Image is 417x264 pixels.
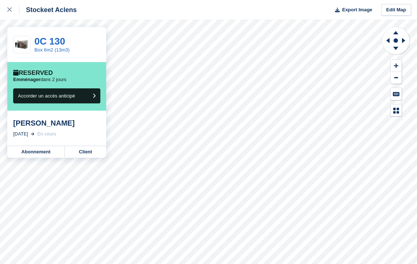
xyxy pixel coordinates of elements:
[13,77,66,83] p: dans 2 jours
[13,119,100,127] div: [PERSON_NAME]
[13,88,100,103] button: Accorder un accès anticipé
[13,77,40,82] span: Emménager
[31,133,34,135] img: arrow-right-light-icn-cde0832a797a2874e46488d9cf13f60e5c3a73dbe684e267c42b8395dfbc2abf.svg
[391,60,402,72] button: Zoom In
[391,104,402,116] button: Map Legend
[342,6,372,14] span: Export Image
[14,38,30,51] img: 60-sqft-unit%202023-11-07%2015_54_43.jpg
[18,93,75,99] span: Accorder un accès anticipé
[19,5,77,14] div: Stockeet Aclens
[34,36,65,47] a: 0C 130
[13,130,28,138] div: [DATE]
[37,130,56,138] div: En cours
[34,47,70,53] a: Box 6m2 (13m3)
[65,146,106,158] a: Client
[381,4,411,16] a: Edit Map
[7,146,65,158] a: Abonnement
[13,69,53,77] div: Reserved
[391,88,402,100] button: Keyboard Shortcuts
[391,72,402,84] button: Zoom Out
[331,4,372,16] button: Export Image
